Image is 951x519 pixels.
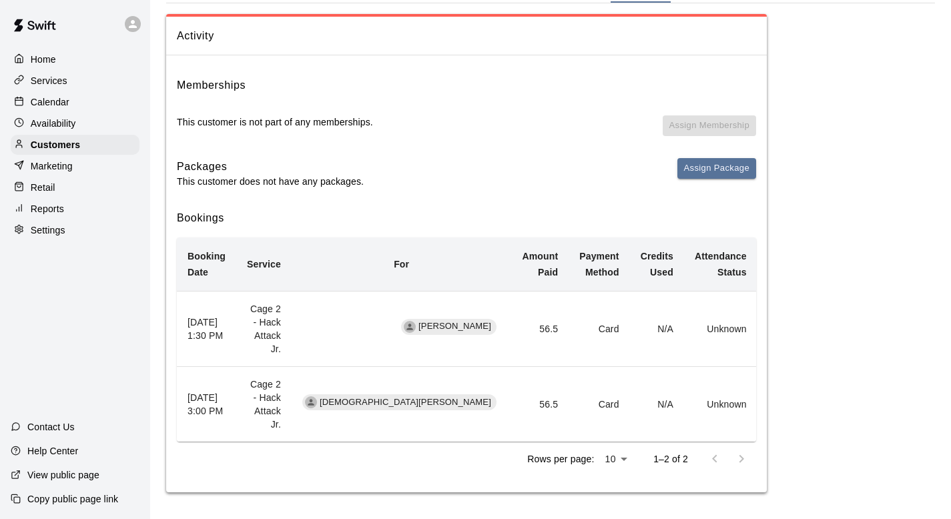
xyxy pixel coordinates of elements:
[527,452,594,466] p: Rows per page:
[31,117,76,130] p: Availability
[236,291,292,366] td: Cage 2 - Hack Attack Jr.
[31,95,69,109] p: Calendar
[27,420,75,434] p: Contact Us
[177,291,236,366] th: [DATE] 1:30 PM
[11,199,139,219] a: Reports
[11,49,139,69] a: Home
[663,115,756,147] span: You don't have any memberships
[684,291,757,366] td: Unknown
[27,468,99,482] p: View public page
[177,27,756,45] span: Activity
[511,291,569,366] td: 56.5
[236,367,292,442] td: Cage 2 - Hack Attack Jr.
[27,492,118,506] p: Copy public page link
[11,71,139,91] a: Services
[695,251,747,278] b: Attendance Status
[177,175,364,188] p: This customer does not have any packages.
[630,367,684,442] td: N/A
[27,444,78,458] p: Help Center
[177,115,373,129] p: This customer is not part of any memberships.
[413,320,497,333] span: [PERSON_NAME]
[522,251,558,278] b: Amount Paid
[630,291,684,366] td: N/A
[177,237,836,442] table: simple table
[11,156,139,176] a: Marketing
[177,367,236,442] th: [DATE] 3:00 PM
[31,138,80,151] p: Customers
[569,367,629,442] td: Card
[569,291,629,366] td: Card
[404,321,416,333] div: Erin Pirrotta
[314,396,497,409] span: [DEMOGRAPHIC_DATA][PERSON_NAME]
[11,177,139,197] a: Retail
[579,251,619,278] b: Payment Method
[31,202,64,215] p: Reports
[599,450,632,469] div: 10
[177,77,246,94] h6: Memberships
[305,396,317,408] div: Christian Pirrotta
[31,53,56,66] p: Home
[677,158,756,179] button: Assign Package
[31,74,67,87] p: Services
[394,259,409,270] b: For
[31,159,73,173] p: Marketing
[11,113,139,133] a: Availability
[11,220,139,240] a: Settings
[247,259,281,270] b: Service
[31,181,55,194] p: Retail
[11,135,139,155] a: Customers
[11,92,139,112] a: Calendar
[177,158,364,175] h6: Packages
[188,251,226,278] b: Booking Date
[641,251,673,278] b: Credits Used
[31,223,65,237] p: Settings
[177,209,756,227] h6: Bookings
[511,367,569,442] td: 56.5
[684,367,757,442] td: Unknown
[653,452,688,466] p: 1–2 of 2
